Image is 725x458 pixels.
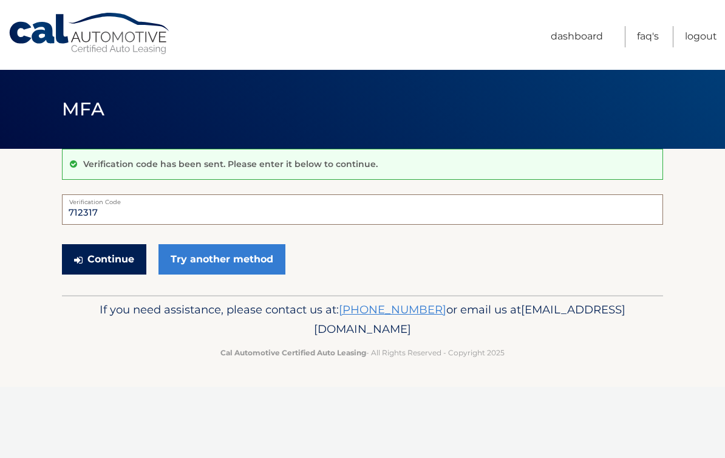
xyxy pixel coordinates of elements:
strong: Cal Automotive Certified Auto Leasing [220,348,366,357]
a: Logout [685,26,717,47]
p: - All Rights Reserved - Copyright 2025 [70,346,655,359]
button: Continue [62,244,146,275]
label: Verification Code [62,194,663,204]
a: Dashboard [551,26,603,47]
p: Verification code has been sent. Please enter it below to continue. [83,159,378,169]
input: Verification Code [62,194,663,225]
a: Try another method [158,244,285,275]
p: If you need assistance, please contact us at: or email us at [70,300,655,339]
a: [PHONE_NUMBER] [339,302,446,316]
a: Cal Automotive [8,12,172,55]
span: MFA [62,98,104,120]
a: FAQ's [637,26,659,47]
span: [EMAIL_ADDRESS][DOMAIN_NAME] [314,302,625,336]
